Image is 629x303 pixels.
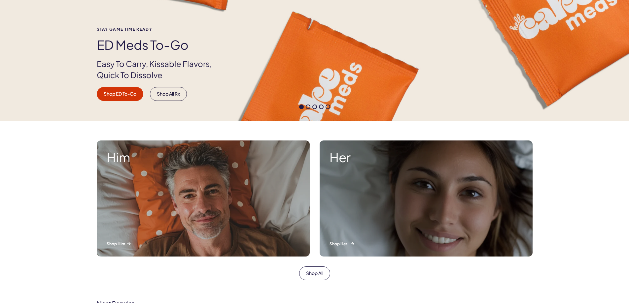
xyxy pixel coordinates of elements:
p: Easy To Carry, Kissable Flavors, Quick To Dissolve [97,58,223,80]
a: Shop ED To-Go [97,87,143,101]
strong: Her [330,150,523,164]
p: Shop Him [107,241,300,247]
span: Stay Game time ready [97,27,223,31]
strong: Him [107,150,300,164]
a: Shop All Rx [150,87,187,101]
h1: ED Meds to-go [97,38,223,52]
a: A man smiling while lying in bed. Him Shop Him [92,136,315,261]
a: A woman smiling while lying in bed. Her Shop Her [315,136,538,261]
a: Shop All [299,266,330,280]
p: Shop Her [330,241,523,247]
